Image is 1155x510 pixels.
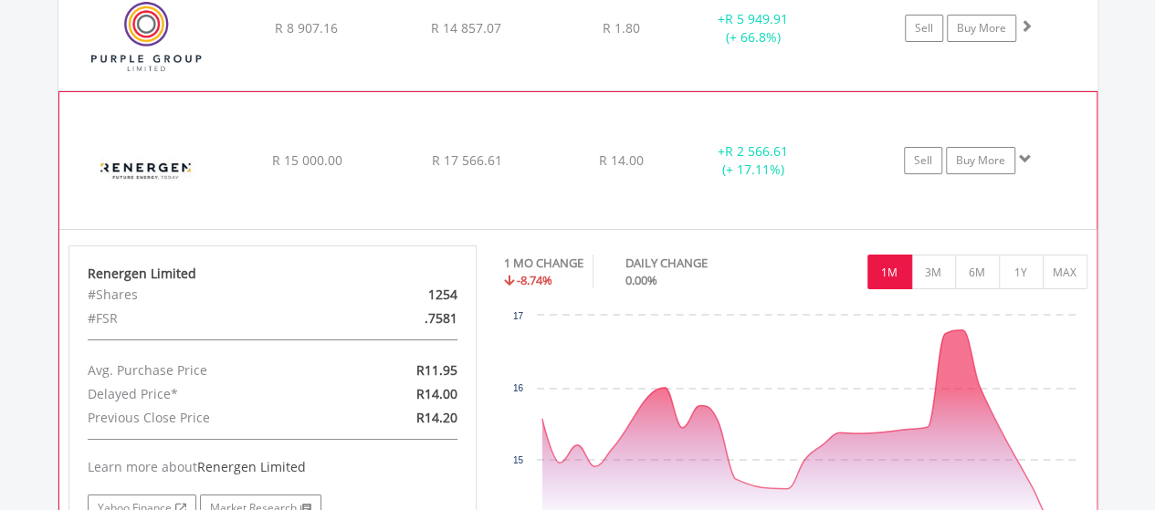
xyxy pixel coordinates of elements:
div: #Shares [74,283,339,307]
a: Buy More [947,15,1016,42]
button: 3M [911,255,956,289]
div: Learn more about [88,458,458,476]
button: 6M [955,255,1000,289]
div: + (+ 66.8%) [685,10,823,47]
span: R 17 566.61 [431,151,501,169]
div: .7581 [339,307,471,330]
a: Buy More [946,147,1015,174]
text: 15 [513,455,524,465]
span: 0.00% [625,272,657,288]
span: R11.95 [416,361,457,379]
span: R 1.80 [603,19,640,36]
span: -8.74% [517,272,552,288]
div: Avg. Purchase Price [74,359,339,382]
span: R 8 907.16 [275,19,338,36]
span: R14.00 [416,385,457,402]
a: Sell [904,147,942,174]
span: R 14 857.07 [431,19,501,36]
a: Sell [905,15,943,42]
button: MAX [1043,255,1087,289]
text: 17 [513,311,524,321]
button: 1Y [999,255,1044,289]
div: 1 MO CHANGE [504,255,583,272]
span: Renergen Limited [197,458,306,475]
div: #FSR [74,307,339,330]
div: DAILY CHANGE [625,255,772,272]
span: R 14.00 [599,151,644,169]
div: 1254 [339,283,471,307]
div: + (+ 17.11%) [684,142,821,179]
img: EQU.ZA.REN.png [68,115,226,224]
button: 1M [867,255,912,289]
text: 16 [513,383,524,393]
div: Renergen Limited [88,265,458,283]
span: R14.20 [416,409,457,426]
span: R 15 000.00 [271,151,341,169]
span: R 5 949.91 [725,10,788,27]
span: R 2 566.61 [725,142,788,160]
div: Previous Close Price [74,406,339,430]
div: Delayed Price* [74,382,339,406]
